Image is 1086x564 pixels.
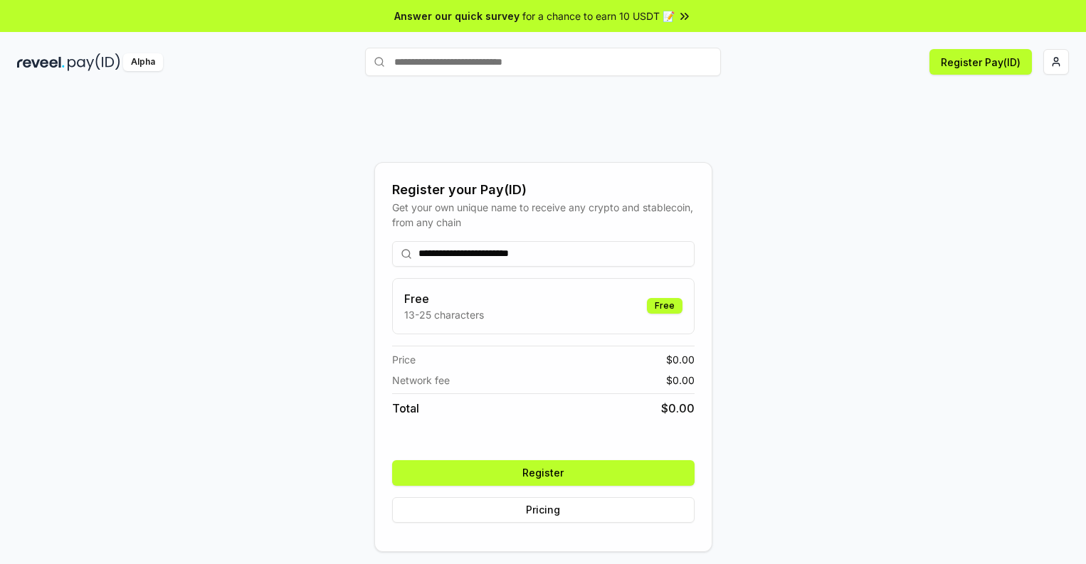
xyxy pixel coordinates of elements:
[392,400,419,417] span: Total
[522,9,675,23] span: for a chance to earn 10 USDT 📝
[392,352,416,367] span: Price
[404,307,484,322] p: 13-25 characters
[666,373,695,388] span: $ 0.00
[392,373,450,388] span: Network fee
[647,298,682,314] div: Free
[929,49,1032,75] button: Register Pay(ID)
[661,400,695,417] span: $ 0.00
[666,352,695,367] span: $ 0.00
[392,460,695,486] button: Register
[17,53,65,71] img: reveel_dark
[392,497,695,523] button: Pricing
[392,200,695,230] div: Get your own unique name to receive any crypto and stablecoin, from any chain
[68,53,120,71] img: pay_id
[392,180,695,200] div: Register your Pay(ID)
[394,9,520,23] span: Answer our quick survey
[123,53,163,71] div: Alpha
[404,290,484,307] h3: Free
